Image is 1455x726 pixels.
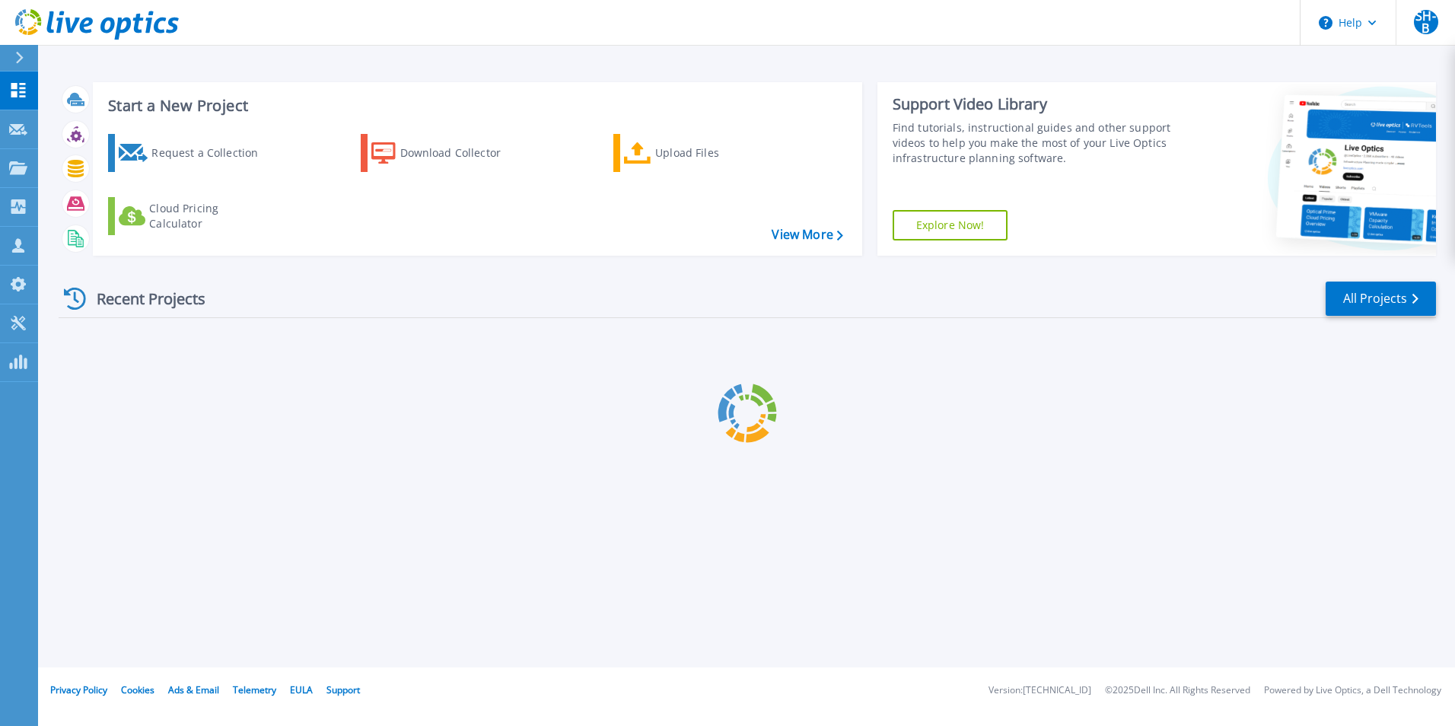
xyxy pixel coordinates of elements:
div: Support Video Library [893,94,1177,114]
div: Find tutorials, instructional guides and other support videos to help you make the most of your L... [893,120,1177,166]
h3: Start a New Project [108,97,842,114]
a: View More [772,228,842,242]
li: Version: [TECHNICAL_ID] [989,686,1091,696]
div: Cloud Pricing Calculator [149,201,271,231]
a: Privacy Policy [50,683,107,696]
li: Powered by Live Optics, a Dell Technology [1264,686,1441,696]
a: Support [326,683,360,696]
a: Telemetry [233,683,276,696]
a: Cookies [121,683,154,696]
a: Request a Collection [108,134,278,172]
div: Download Collector [400,138,522,168]
a: Cloud Pricing Calculator [108,197,278,235]
a: Download Collector [361,134,530,172]
li: © 2025 Dell Inc. All Rights Reserved [1105,686,1250,696]
div: Request a Collection [151,138,273,168]
span: SH-B [1414,10,1438,34]
a: Ads & Email [168,683,219,696]
a: Explore Now! [893,210,1008,240]
div: Upload Files [655,138,777,168]
div: Recent Projects [59,280,226,317]
a: EULA [290,683,313,696]
a: All Projects [1326,282,1436,316]
a: Upload Files [613,134,783,172]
